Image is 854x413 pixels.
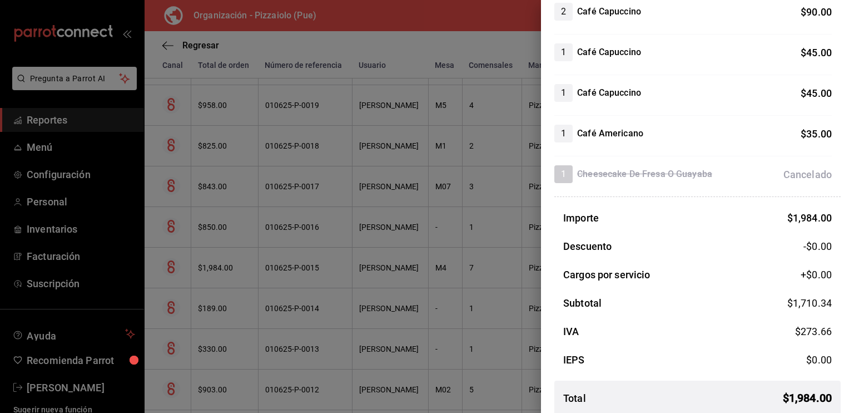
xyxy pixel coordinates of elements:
[577,168,712,181] h4: Cheesecake De Fresa O Guayaba
[554,46,573,59] span: 1
[563,239,612,254] h3: Descuento
[801,6,832,18] span: $ 90.00
[563,391,586,406] h3: Total
[803,239,832,254] span: -$0.00
[577,46,641,59] h4: Café Capuccino
[787,212,832,224] span: $ 1,984.00
[554,5,573,18] span: 2
[801,87,832,99] span: $ 45.00
[801,128,832,140] span: $ 35.00
[787,297,832,309] span: $ 1,710.34
[554,168,573,181] span: 1
[783,390,832,406] span: $ 1,984.00
[563,296,602,311] h3: Subtotal
[577,127,643,140] h4: Café Americano
[563,324,579,339] h3: IVA
[801,47,832,58] span: $ 45.00
[563,210,599,225] h3: Importe
[563,267,651,282] h3: Cargos por servicio
[577,5,641,18] h4: Café Capuccino
[577,86,641,100] h4: Café Capuccino
[563,352,585,367] h3: IEPS
[806,354,832,366] span: $ 0.00
[801,267,832,282] span: +$ 0.00
[554,86,573,100] span: 1
[554,127,573,140] span: 1
[783,167,832,182] div: Cancelado
[795,326,832,337] span: $ 273.66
